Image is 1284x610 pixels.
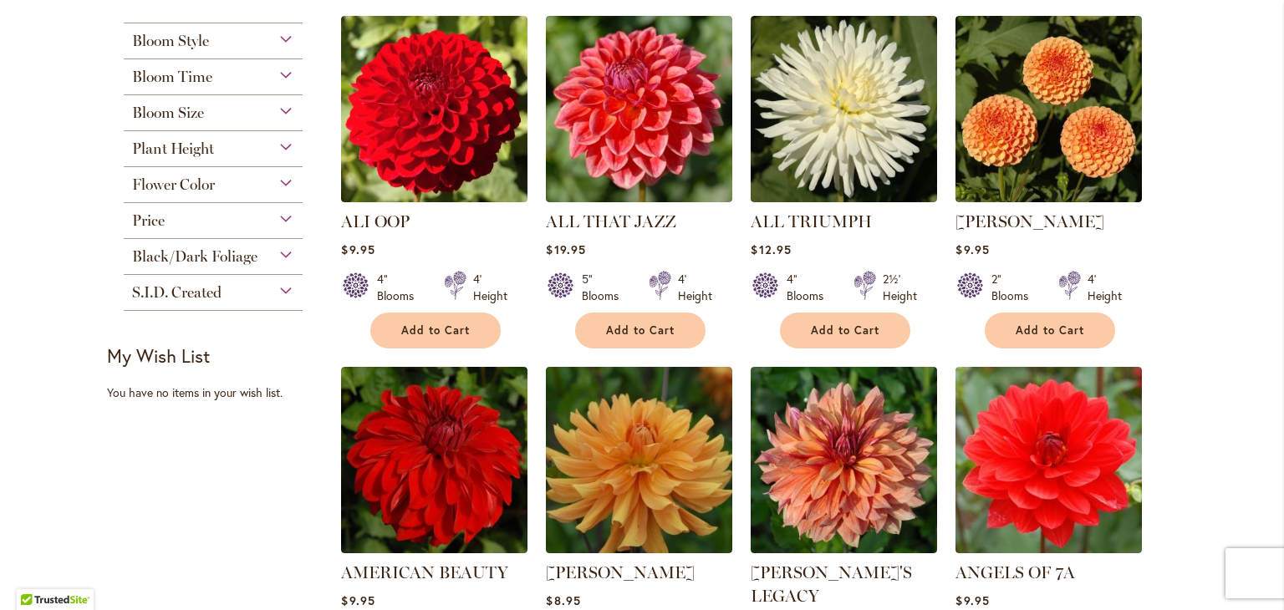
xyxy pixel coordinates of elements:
[751,16,937,202] img: ALL TRIUMPH
[546,16,732,202] img: ALL THAT JAZZ
[582,271,629,304] div: 5" Blooms
[341,541,527,557] a: AMERICAN BEAUTY
[132,247,257,266] span: Black/Dark Foliage
[341,592,374,608] span: $9.95
[546,592,580,608] span: $8.95
[107,384,330,401] div: You have no items in your wish list.
[751,541,937,557] a: Andy's Legacy
[751,367,937,553] img: Andy's Legacy
[546,241,585,257] span: $19.95
[955,562,1075,582] a: ANGELS OF 7A
[13,551,59,597] iframe: Launch Accessibility Center
[546,211,676,231] a: ALL THAT JAZZ
[546,541,732,557] a: ANDREW CHARLES
[370,313,501,348] button: Add to Cart
[132,211,165,230] span: Price
[1016,323,1084,338] span: Add to Cart
[955,592,989,608] span: $9.95
[678,271,712,304] div: 4' Height
[955,367,1142,553] img: ANGELS OF 7A
[107,343,210,368] strong: My Wish List
[341,241,374,257] span: $9.95
[811,323,879,338] span: Add to Cart
[955,211,1104,231] a: [PERSON_NAME]
[341,367,527,553] img: AMERICAN BEAUTY
[787,271,833,304] div: 4" Blooms
[883,271,917,304] div: 2½' Height
[955,541,1142,557] a: ANGELS OF 7A
[341,16,527,202] img: ALI OOP
[546,562,695,582] a: [PERSON_NAME]
[132,104,204,122] span: Bloom Size
[377,271,424,304] div: 4" Blooms
[132,283,222,302] span: S.I.D. Created
[575,313,706,348] button: Add to Cart
[132,175,215,194] span: Flower Color
[991,271,1038,304] div: 2" Blooms
[751,190,937,206] a: ALL TRIUMPH
[780,313,910,348] button: Add to Cart
[985,313,1115,348] button: Add to Cart
[132,68,212,86] span: Bloom Time
[132,140,214,158] span: Plant Height
[751,211,872,231] a: ALL TRIUMPH
[132,32,209,50] span: Bloom Style
[955,241,989,257] span: $9.95
[546,367,732,553] img: ANDREW CHARLES
[401,323,470,338] span: Add to Cart
[341,562,508,582] a: AMERICAN BEAUTY
[341,211,410,231] a: ALI OOP
[473,271,507,304] div: 4' Height
[751,241,791,257] span: $12.95
[341,190,527,206] a: ALI OOP
[955,190,1142,206] a: AMBER QUEEN
[546,190,732,206] a: ALL THAT JAZZ
[751,562,912,606] a: [PERSON_NAME]'S LEGACY
[1088,271,1122,304] div: 4' Height
[955,16,1142,202] img: AMBER QUEEN
[606,323,675,338] span: Add to Cart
